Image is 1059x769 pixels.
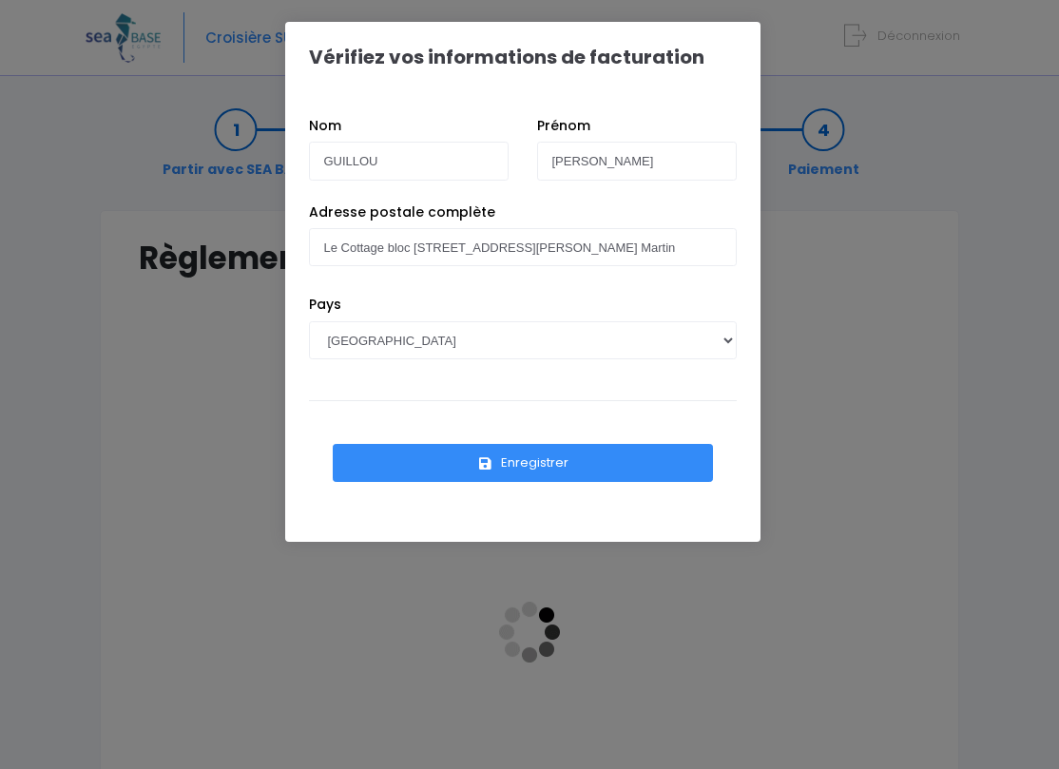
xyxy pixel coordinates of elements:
h1: Vérifiez vos informations de facturation [309,46,704,68]
label: Nom [309,116,341,136]
label: Adresse postale complète [309,202,495,222]
label: Pays [309,295,341,315]
label: Prénom [537,116,590,136]
button: Enregistrer [333,444,713,482]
